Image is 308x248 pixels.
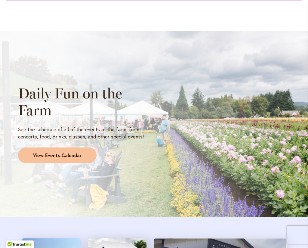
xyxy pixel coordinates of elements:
a: View Events Calendar [18,147,97,163]
p: See the schedule of all of the events at the farm, from concerts, food, drinks, classes, and othe... [18,126,149,140]
h2: Daily Fun on the Farm [18,85,149,119]
span: View Events Calendar [33,152,82,159]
